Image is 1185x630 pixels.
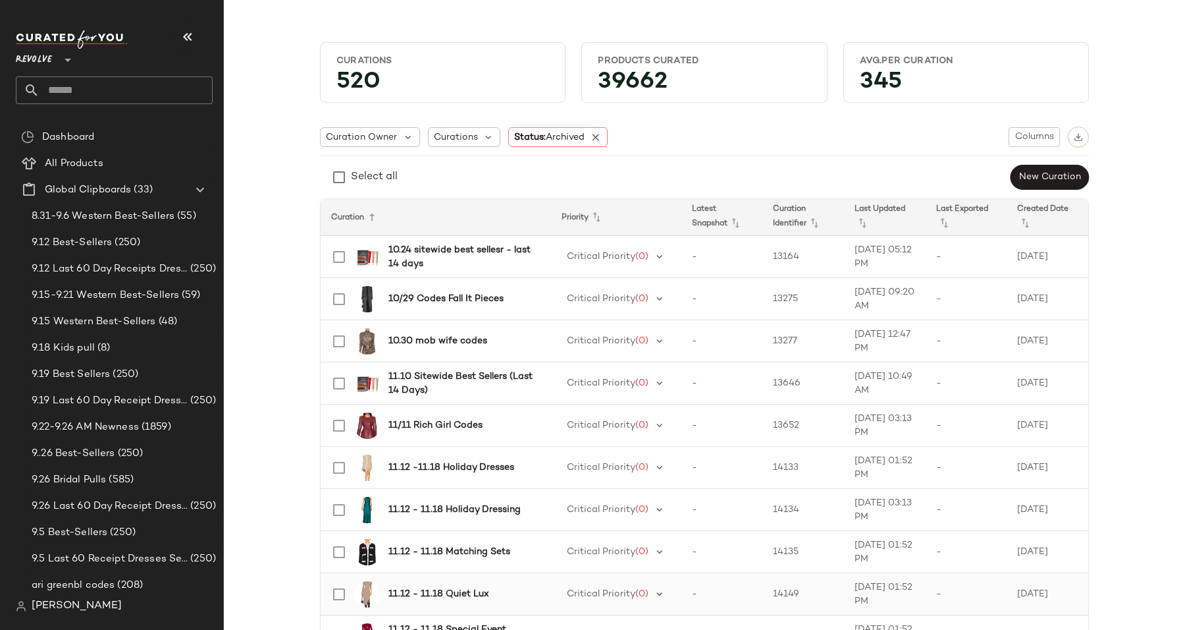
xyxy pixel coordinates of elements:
[321,199,551,236] th: Curation
[681,236,763,278] td: -
[32,262,188,277] span: 9.12 Last 60 Day Receipts Dresses
[635,505,648,515] span: (0)
[587,72,821,97] div: 39662
[762,531,844,573] td: 14135
[844,199,926,236] th: Last Updated
[115,578,143,593] span: (208)
[1007,447,1088,489] td: [DATE]
[681,489,763,531] td: -
[351,169,398,185] div: Select all
[635,336,648,346] span: (0)
[635,547,648,557] span: (0)
[354,581,381,608] img: ASTR-WD632_V1.jpg
[16,45,52,69] span: Revolve
[635,420,648,430] span: (0)
[32,446,115,461] span: 9..26 Best-Sellers
[32,288,179,303] span: 9.15-9.21 Western Best-Sellers
[762,199,844,236] th: Curation Identifier
[762,405,844,447] td: 13652
[115,446,144,461] span: (250)
[860,55,1072,67] div: Avg.per Curation
[32,525,107,540] span: 9.5 Best-Sellers
[926,447,1007,489] td: -
[635,294,648,304] span: (0)
[16,601,26,612] img: svg%3e
[1011,165,1089,190] button: New Curation
[844,236,926,278] td: [DATE] 05:12 PM
[681,573,763,616] td: -
[567,378,635,388] span: Critical Priority
[681,405,763,447] td: -
[42,130,94,145] span: Dashboard
[762,362,844,405] td: 13646
[188,499,216,514] span: (250)
[598,55,810,67] div: Products Curated
[1074,132,1083,142] img: svg%3e
[16,30,128,49] img: cfy_white_logo.C9jOOHJF.svg
[388,503,521,517] b: 11.12 - 11.18 Holiday Dressing
[45,183,131,198] span: Global Clipboards
[681,320,763,362] td: -
[1007,489,1088,531] td: [DATE]
[106,472,134,488] span: (585)
[844,278,926,320] td: [DATE] 09:20 AM
[635,252,648,262] span: (0)
[681,447,763,489] td: -
[681,362,763,405] td: -
[926,573,1007,616] td: -
[1007,320,1088,362] td: [DATE]
[762,447,844,489] td: 14133
[762,489,844,531] td: 14134
[179,288,200,303] span: (59)
[354,244,381,270] img: SUMR-WU65_V1.jpg
[762,573,844,616] td: 14149
[567,252,635,262] span: Critical Priority
[844,573,926,616] td: [DATE] 01:52 PM
[388,243,535,271] b: 10.24 sitewide best sellesr - last 14 days
[635,463,648,472] span: (0)
[388,334,487,348] b: 10.30 mob wife codes
[326,130,397,144] span: Curation Owner
[635,589,648,599] span: (0)
[849,72,1083,97] div: 345
[1009,127,1060,147] button: Columns
[844,362,926,405] td: [DATE] 10:49 AM
[388,418,483,432] b: 11/11 Rich Girl Codes
[32,472,106,488] span: 9.26 Bridal Pulls
[1018,172,1081,183] span: New Curation
[21,130,34,144] img: svg%3e
[762,320,844,362] td: 13277
[844,405,926,447] td: [DATE] 03:13 PM
[139,420,171,435] span: (1859)
[32,420,139,435] span: 9.22-9.26 AM Newness
[926,405,1007,447] td: -
[188,552,216,567] span: (250)
[567,547,635,557] span: Critical Priority
[156,314,178,329] span: (48)
[388,370,535,397] b: 11.10 Sitewide Best Sellers (Last 14 Days)
[388,587,489,601] b: 11.12 - 11.18 Quiet Lux
[1007,531,1088,573] td: [DATE]
[926,320,1007,362] td: -
[354,455,381,481] img: LOVF-WD4279_V1.jpg
[131,183,153,198] span: (33)
[354,539,381,565] img: MALR-WK276_V1.jpg
[354,413,381,439] img: AEXR-WO9_V1.jpg
[567,463,635,472] span: Critical Priority
[681,278,763,320] td: -
[926,362,1007,405] td: -
[1007,278,1088,320] td: [DATE]
[567,294,635,304] span: Critical Priority
[32,578,115,593] span: ari greenbl codes
[32,314,156,329] span: 9.15 Western Best-Sellers
[388,545,510,559] b: 11.12 - 11.18 Matching Sets
[326,72,560,97] div: 520
[174,209,196,224] span: (55)
[32,235,112,250] span: 9.12 Best-Sellers
[1007,236,1088,278] td: [DATE]
[1007,362,1088,405] td: [DATE]
[45,156,103,171] span: All Products
[681,199,763,236] th: Latest Snapshot
[514,130,585,144] span: Status:
[32,209,174,224] span: 8.31-9.6 Western Best-Sellers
